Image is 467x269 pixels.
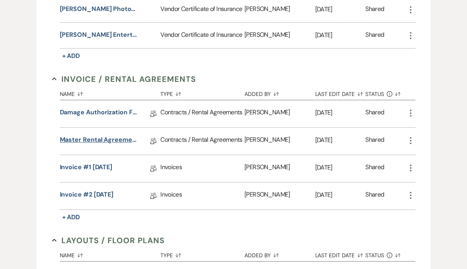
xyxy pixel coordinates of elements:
div: Invoices [160,182,244,209]
div: Vendor Certificate of Insurance [160,23,244,48]
span: Status [365,253,384,258]
a: Damage Authorization Form [60,108,138,120]
button: Last Edit Date [315,246,366,261]
div: Contracts / Rental Agreements [160,128,244,155]
button: Name [60,85,161,100]
div: Shared [365,190,384,202]
button: Status [365,85,406,100]
div: Shared [365,162,384,175]
div: Shared [365,4,384,15]
p: [DATE] [315,135,366,145]
span: + Add [62,213,80,221]
button: Added By [244,85,315,100]
a: Master Rental Agreement [60,135,138,147]
button: + Add [60,212,83,223]
button: Invoice / Rental Agreements [52,73,196,85]
p: [DATE] [315,4,366,14]
button: Last Edit Date [315,85,366,100]
p: [DATE] [315,30,366,40]
button: + Add [60,51,83,61]
p: [DATE] [315,190,366,200]
div: [PERSON_NAME] [244,23,315,48]
div: [PERSON_NAME] [244,182,315,209]
span: Status [365,91,384,97]
button: Added By [244,246,315,261]
button: Type [160,246,244,261]
p: [DATE] [315,162,366,173]
div: Contracts / Rental Agreements [160,100,244,127]
div: Invoices [160,155,244,182]
a: Invoice #1 [DATE] [60,162,113,175]
div: [PERSON_NAME] [244,128,315,155]
div: [PERSON_NAME] [244,155,315,182]
div: Shared [365,135,384,147]
button: Type [160,85,244,100]
div: [PERSON_NAME] [244,100,315,127]
button: Layouts / Floor Plans [52,235,165,246]
p: [DATE] [315,108,366,118]
div: Shared [365,30,384,41]
button: Status [365,246,406,261]
a: Invoice #2 [DATE] [60,190,114,202]
button: [PERSON_NAME] entertainment [60,30,138,40]
span: + Add [62,52,80,60]
div: Shared [365,108,384,120]
button: [PERSON_NAME] Photography [60,4,138,14]
button: Name [60,246,161,261]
